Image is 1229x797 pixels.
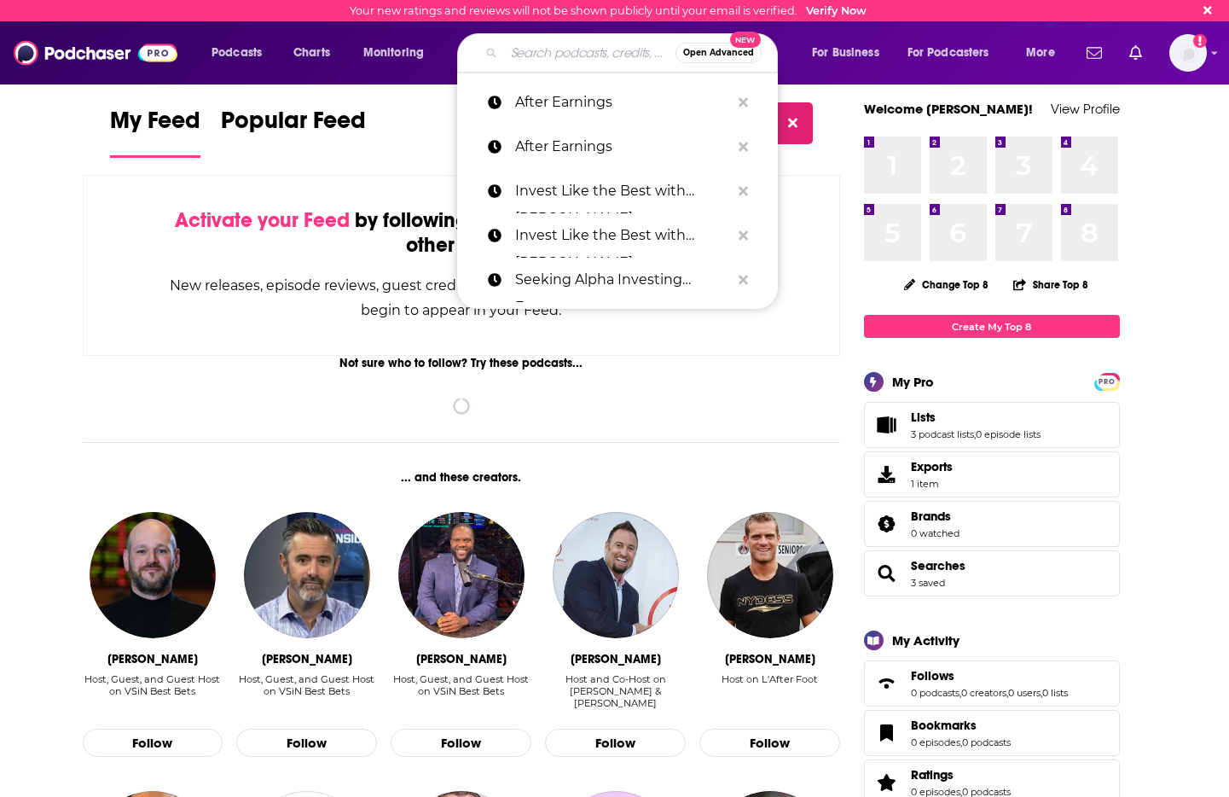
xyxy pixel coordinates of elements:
[911,668,1068,684] a: Follows
[1097,375,1117,387] a: PRO
[83,356,841,370] div: Not sure who to follow? Try these podcasts...
[169,208,755,258] div: by following Podcasts, Creators, Lists, and other Users!
[212,41,262,65] span: Podcasts
[1169,34,1207,72] button: Show profile menu
[725,652,815,666] div: Jerome Rothen
[911,558,965,573] span: Searches
[911,577,945,589] a: 3 saved
[1006,687,1008,699] span: ,
[812,41,879,65] span: For Business
[864,402,1120,448] span: Lists
[699,729,840,758] button: Follow
[864,660,1120,707] span: Follows
[175,207,350,233] span: Activate your Feed
[896,39,1014,67] button: open menu
[363,41,424,65] span: Monitoring
[911,509,959,524] a: Brands
[683,49,754,57] span: Open Advanced
[200,39,284,67] button: open menu
[675,43,762,63] button: Open AdvancedNew
[545,673,686,709] div: Host and Co-Host on [PERSON_NAME] & [PERSON_NAME]
[974,428,976,440] span: ,
[457,169,778,213] a: Invest Like the Best with [PERSON_NAME]
[1008,687,1041,699] a: 0 users
[14,37,177,69] img: Podchaser - Follow, Share and Rate Podcasts
[416,652,507,666] div: Femi Abebefe
[961,687,1006,699] a: 0 creators
[398,512,525,638] img: Femi Abebefe
[911,509,951,524] span: Brands
[391,673,531,697] div: Host, Guest, and Guest Host on VSiN Best Bets
[722,673,818,710] div: Host on L'After Foot
[391,673,531,710] div: Host, Guest, and Guest Host on VSiN Best Bets
[864,710,1120,756] span: Bookmarks
[911,428,974,440] a: 3 podcast lists
[545,673,686,710] div: Host and Co-Host on Blair & Barker
[545,729,686,758] button: Follow
[870,561,904,585] a: Searches
[457,125,778,169] a: After Earnings
[293,41,330,65] span: Charts
[707,512,833,638] img: Jerome Rothen
[864,550,1120,596] span: Searches
[1014,39,1076,67] button: open menu
[870,771,904,794] a: Ratings
[870,512,904,536] a: Brands
[553,512,679,638] img: Kevin Barker
[350,4,867,17] div: Your new ratings and reviews will not be shown publicly until your email is verified.
[911,718,1011,733] a: Bookmarks
[911,736,960,748] a: 0 episodes
[457,258,778,302] a: Seeking Alpha Investing Experts
[515,125,730,169] p: After Earnings
[911,410,936,425] span: Lists
[911,668,954,684] span: Follows
[730,32,761,48] span: New
[962,736,1011,748] a: 0 podcasts
[894,274,1000,295] button: Change Top 8
[83,673,223,697] div: Host, Guest, and Guest Host on VSiN Best Bets
[457,213,778,258] a: Invest Like the Best with [PERSON_NAME]
[457,80,778,125] a: After Earnings
[83,673,223,710] div: Host, Guest, and Guest Host on VSiN Best Bets
[911,718,977,733] span: Bookmarks
[911,459,953,474] span: Exports
[1042,687,1068,699] a: 0 lists
[870,462,904,486] span: Exports
[110,106,200,158] a: My Feed
[90,512,216,638] a: Wes Reynolds
[221,106,366,145] span: Popular Feed
[515,213,730,258] p: Invest Like the Best with Patrick O’Shaughnessy
[515,169,730,213] p: Invest Like the Best with Patrick O’Shaughnessy
[1193,34,1207,48] svg: Email not verified
[1097,375,1117,388] span: PRO
[1012,268,1089,301] button: Share Top 8
[83,470,841,485] div: ... and these creators.
[515,258,730,302] p: Seeking Alpha Investing Experts
[391,729,531,758] button: Follow
[722,673,818,685] div: Host on L'After Foot
[473,33,794,73] div: Search podcasts, credits, & more...
[959,687,961,699] span: ,
[1169,34,1207,72] img: User Profile
[864,101,1033,117] a: Welcome [PERSON_NAME]!
[1080,38,1109,67] a: Show notifications dropdown
[221,106,366,158] a: Popular Feed
[236,673,377,697] div: Host, Guest, and Guest Host on VSiN Best Bets
[892,632,959,649] div: My Activity
[236,673,377,710] div: Host, Guest, and Guest Host on VSiN Best Bets
[911,767,954,782] span: Ratings
[1169,34,1207,72] span: Logged in as charlottestone
[236,729,377,758] button: Follow
[504,39,675,67] input: Search podcasts, credits, & more...
[960,736,962,748] span: ,
[870,721,904,745] a: Bookmarks
[806,4,867,17] a: Verify Now
[911,478,953,490] span: 1 item
[911,410,1041,425] a: Lists
[800,39,901,67] button: open menu
[864,451,1120,497] a: Exports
